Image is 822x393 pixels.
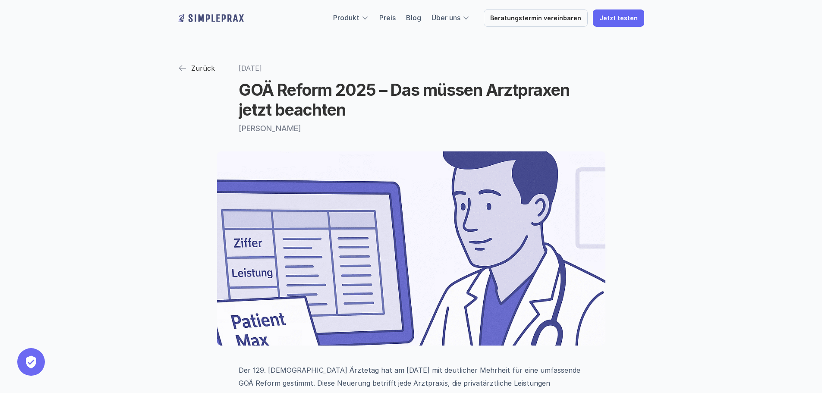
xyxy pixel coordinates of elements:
img: GOÄ Reform 2025 [217,151,605,346]
p: [DATE] [239,60,584,76]
a: Beratungstermin vereinbaren [484,9,588,27]
a: Jetzt testen [593,9,644,27]
p: Beratungstermin vereinbaren [490,14,581,22]
a: Über uns [431,13,460,22]
a: Preis [379,13,396,22]
p: Zurück [191,62,215,75]
h1: GOÄ Reform 2025 – Das müssen Arztpraxen jetzt beachten [239,80,584,119]
p: [PERSON_NAME] [239,124,584,133]
p: Jetzt testen [599,14,638,22]
a: Zurück [178,60,215,76]
a: Produkt [333,13,359,22]
a: Blog [406,13,421,22]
